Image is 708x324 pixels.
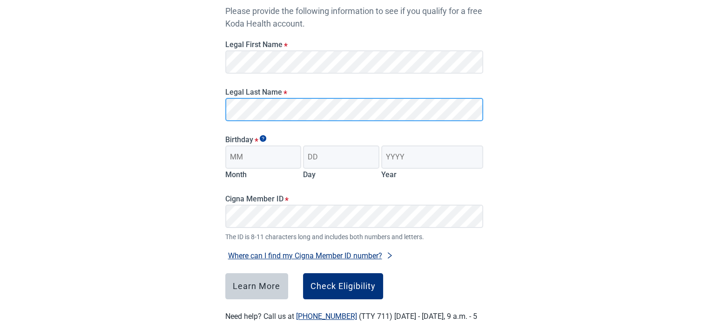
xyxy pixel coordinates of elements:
label: Cigna Member ID [225,194,483,203]
input: Birth day [303,145,379,169]
span: The ID is 8-11 characters long and includes both numbers and letters. [225,232,483,242]
button: Check Eligibility [303,273,383,299]
input: Birth month [225,145,302,169]
a: [PHONE_NUMBER] [296,312,357,321]
label: Legal First Name [225,40,483,49]
label: Day [303,170,316,179]
label: Legal Last Name [225,88,483,97]
label: Year [381,170,397,179]
button: Learn More [225,273,288,299]
p: Please provide the following information to see if you qualify for a free Koda Health account. [225,5,483,30]
span: Show tooltip [260,135,266,142]
legend: Birthday [225,135,483,144]
div: Check Eligibility [310,282,376,291]
span: right [386,252,393,259]
button: Where can I find my Cigna Member ID number? [225,249,396,262]
input: Birth year [381,145,483,169]
label: Month [225,170,247,179]
div: Learn More [233,282,280,291]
